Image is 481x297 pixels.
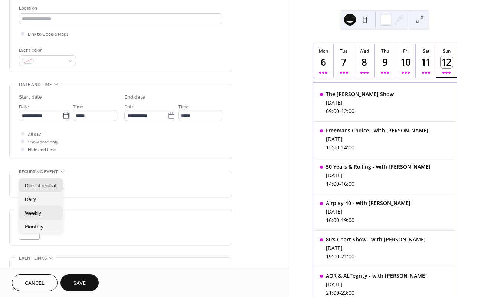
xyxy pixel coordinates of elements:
[326,217,339,224] span: 16:00
[12,274,58,291] button: Cancel
[339,108,341,115] span: -
[418,48,434,54] div: Sat
[19,4,221,12] div: Location
[326,90,394,98] div: The [PERSON_NAME] Show
[326,199,410,207] div: Airplay 40 - with [PERSON_NAME]
[377,48,393,54] div: Thu
[341,144,354,151] span: 14:00
[395,44,416,78] button: Fri10
[326,253,339,260] span: 19:00
[19,46,75,54] div: Event color
[339,253,341,260] span: -
[420,56,432,68] div: 11
[326,163,431,170] div: 50 Years & Rolling - with [PERSON_NAME]
[25,280,45,287] span: Cancel
[317,56,330,68] div: 6
[416,44,436,78] button: Sat11
[28,131,41,138] span: All day
[339,180,341,187] span: -
[28,146,56,154] span: Hide end time
[326,208,410,215] div: [DATE]
[326,99,394,106] div: [DATE]
[399,56,412,68] div: 10
[19,93,42,101] div: Start date
[339,289,341,296] span: -
[124,103,134,111] span: Date
[326,236,426,243] div: 80's Chart Show - with [PERSON_NAME]
[326,135,428,142] div: [DATE]
[124,93,145,101] div: End date
[341,289,354,296] span: 23:00
[326,289,339,296] span: 21:00
[341,217,354,224] span: 19:00
[19,103,29,111] span: Date
[341,180,354,187] span: 16:00
[354,44,374,78] button: Wed8
[356,48,372,54] div: Wed
[326,144,339,151] span: 12:00
[19,254,47,262] span: Event links
[439,48,455,54] div: Sun
[339,217,341,224] span: -
[25,209,41,217] span: Weekly
[19,267,221,275] div: URL
[73,103,83,111] span: Time
[338,56,350,68] div: 7
[441,56,453,68] div: 12
[334,44,354,78] button: Tue7
[359,56,371,68] div: 8
[19,81,52,89] span: Date and time
[326,244,426,251] div: [DATE]
[313,44,334,78] button: Mon6
[25,182,57,190] span: Do not repeat
[339,144,341,151] span: -
[375,44,395,78] button: Thu9
[315,48,331,54] div: Mon
[326,108,339,115] span: 09:00
[326,180,339,187] span: 14:00
[25,196,36,204] span: Daily
[341,253,354,260] span: 21:00
[28,30,69,38] span: Link to Google Maps
[73,280,86,287] span: Save
[326,172,431,179] div: [DATE]
[326,272,427,279] div: AOR & ALTegrity - with [PERSON_NAME]
[25,223,43,231] span: Monthly
[397,48,413,54] div: Fri
[341,108,354,115] span: 12:00
[178,103,189,111] span: Time
[19,168,58,176] span: Recurring event
[28,138,58,146] span: Show date only
[379,56,391,68] div: 9
[326,281,427,288] div: [DATE]
[336,48,352,54] div: Tue
[436,44,457,78] button: Sun12
[326,127,428,134] div: Freemans Choice - with [PERSON_NAME]
[60,274,99,291] button: Save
